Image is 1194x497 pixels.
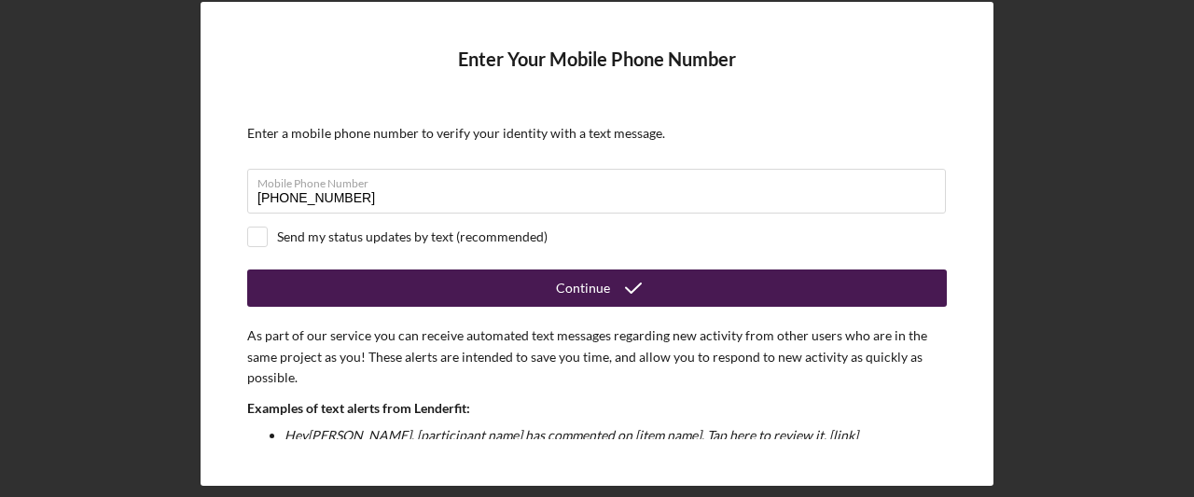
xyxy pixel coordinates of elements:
[556,269,610,307] div: Continue
[247,126,947,141] div: Enter a mobile phone number to verify your identity with a text message.
[285,428,947,443] li: Hey [PERSON_NAME] , [participant name] has commented on [item name]. Tap here to review it. [link]
[247,325,947,388] p: As part of our service you can receive automated text messages regarding new activity from other ...
[247,48,947,98] h4: Enter Your Mobile Phone Number
[247,398,947,419] p: Examples of text alerts from Lenderfit:
[247,269,947,307] button: Continue
[277,229,548,244] div: Send my status updates by text (recommended)
[257,170,946,190] label: Mobile Phone Number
